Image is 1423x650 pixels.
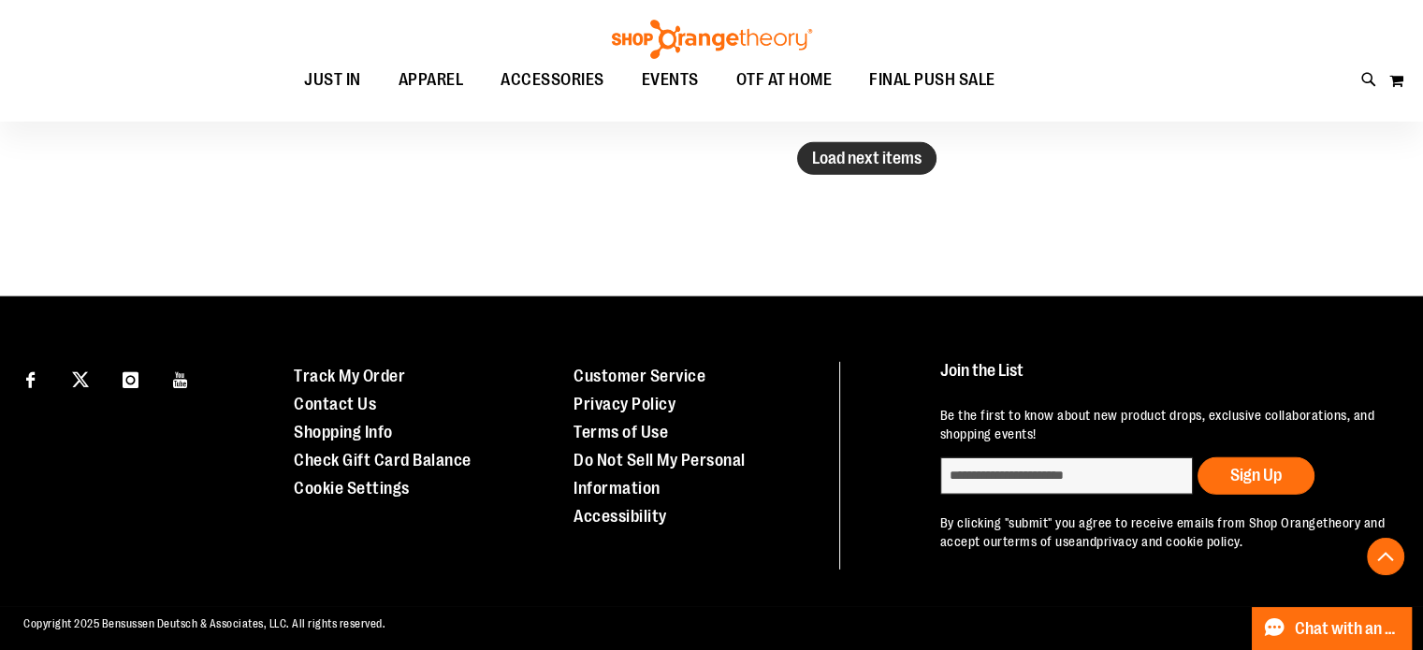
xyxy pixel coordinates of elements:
a: Track My Order [294,367,405,385]
a: Customer Service [574,367,705,385]
img: Twitter [72,371,89,388]
input: enter email [940,457,1193,495]
span: Load next items [812,149,922,167]
span: ACCESSORIES [501,59,604,101]
a: Visit our Facebook page [14,362,47,395]
span: OTF AT HOME [736,59,833,101]
button: Load next items [797,142,937,175]
p: By clicking "submit" you agree to receive emails from Shop Orangetheory and accept our and [940,513,1387,551]
a: OTF AT HOME [718,59,851,102]
span: APPAREL [399,59,464,101]
img: Shop Orangetheory [609,20,815,59]
a: privacy and cookie policy. [1096,534,1242,549]
a: Accessibility [574,507,667,526]
a: ACCESSORIES [482,59,623,102]
a: Check Gift Card Balance [294,451,472,469]
button: Back To Top [1367,538,1404,575]
a: EVENTS [623,59,718,102]
h4: Join the List [940,362,1387,397]
a: Visit our X page [65,362,97,395]
a: Privacy Policy [574,395,675,413]
a: Visit our Instagram page [114,362,147,395]
span: EVENTS [642,59,699,101]
span: JUST IN [304,59,361,101]
a: Do Not Sell My Personal Information [574,451,746,498]
a: terms of use [1003,534,1076,549]
a: Shopping Info [294,423,393,441]
span: FINAL PUSH SALE [869,59,995,101]
a: Cookie Settings [294,479,410,498]
a: FINAL PUSH SALE [850,59,1014,101]
a: Visit our Youtube page [165,362,197,395]
span: Copyright 2025 Bensussen Deutsch & Associates, LLC. All rights reserved. [23,617,385,630]
span: Chat with an Expert [1295,620,1401,638]
a: APPAREL [380,59,483,102]
span: Sign Up [1230,466,1282,484]
button: Chat with an Expert [1252,607,1413,650]
p: Be the first to know about new product drops, exclusive collaborations, and shopping events! [940,406,1387,443]
a: Terms of Use [574,423,668,441]
button: Sign Up [1198,457,1314,495]
a: Contact Us [294,395,376,413]
a: JUST IN [285,59,380,102]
